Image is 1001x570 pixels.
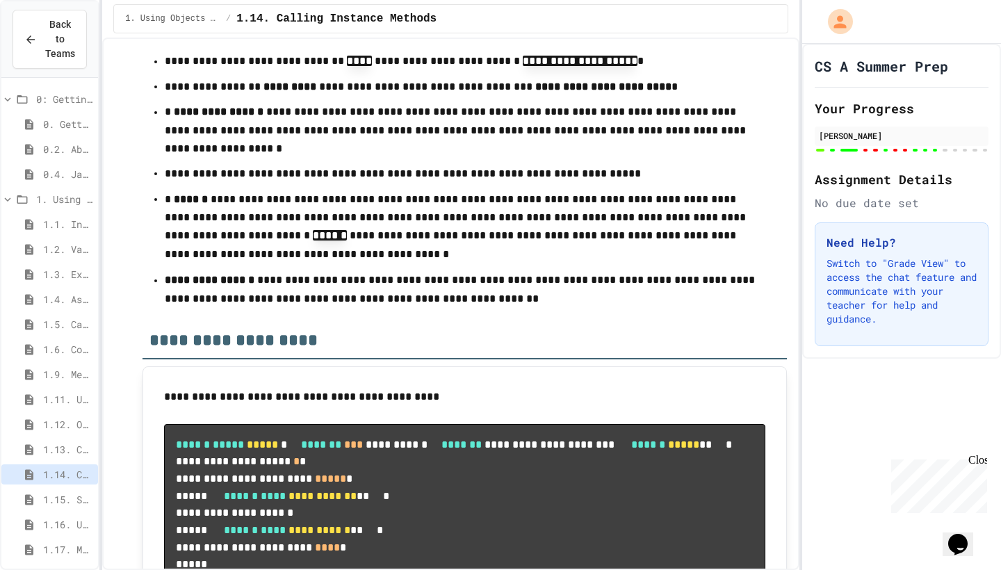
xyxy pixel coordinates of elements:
[43,167,92,181] span: 0.4. Java Development Environments
[13,10,87,69] button: Back to Teams
[43,367,92,382] span: 1.9. Method Signatures
[6,6,96,88] div: Chat with us now!Close
[43,467,92,482] span: 1.14. Calling Instance Methods
[236,10,437,27] span: 1.14. Calling Instance Methods
[815,195,988,211] div: No due date set
[43,317,92,332] span: 1.5. Casting and Ranges of Values
[886,454,987,513] iframe: chat widget
[45,17,75,61] span: Back to Teams
[819,129,984,142] div: [PERSON_NAME]
[43,442,92,457] span: 1.13. Creating and Initializing Objects: Constructors
[943,514,987,556] iframe: chat widget
[827,256,977,326] p: Switch to "Grade View" to access the chat feature and communicate with your teacher for help and ...
[43,417,92,432] span: 1.12. Objects - Instances of Classes
[815,56,948,76] h1: CS A Summer Prep
[813,6,856,38] div: My Account
[43,142,92,156] span: 0.2. About the AP CSA Exam
[43,517,92,532] span: 1.16. Unit Summary 1a (1.1-1.6)
[36,192,92,206] span: 1. Using Objects and Methods
[43,267,92,282] span: 1.3. Expressions and Output [New]
[43,342,92,357] span: 1.6. Compound Assignment Operators
[43,292,92,307] span: 1.4. Assignment and Input
[815,99,988,118] h2: Your Progress
[43,492,92,507] span: 1.15. Strings
[36,92,92,106] span: 0: Getting Started
[43,217,92,231] span: 1.1. Introduction to Algorithms, Programming, and Compilers
[815,170,988,189] h2: Assignment Details
[43,117,92,131] span: 0. Getting Started
[125,13,220,24] span: 1. Using Objects and Methods
[43,542,92,557] span: 1.17. Mixed Up Code Practice 1.1-1.6
[226,13,231,24] span: /
[43,392,92,407] span: 1.11. Using the Math Class
[827,234,977,251] h3: Need Help?
[43,242,92,256] span: 1.2. Variables and Data Types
